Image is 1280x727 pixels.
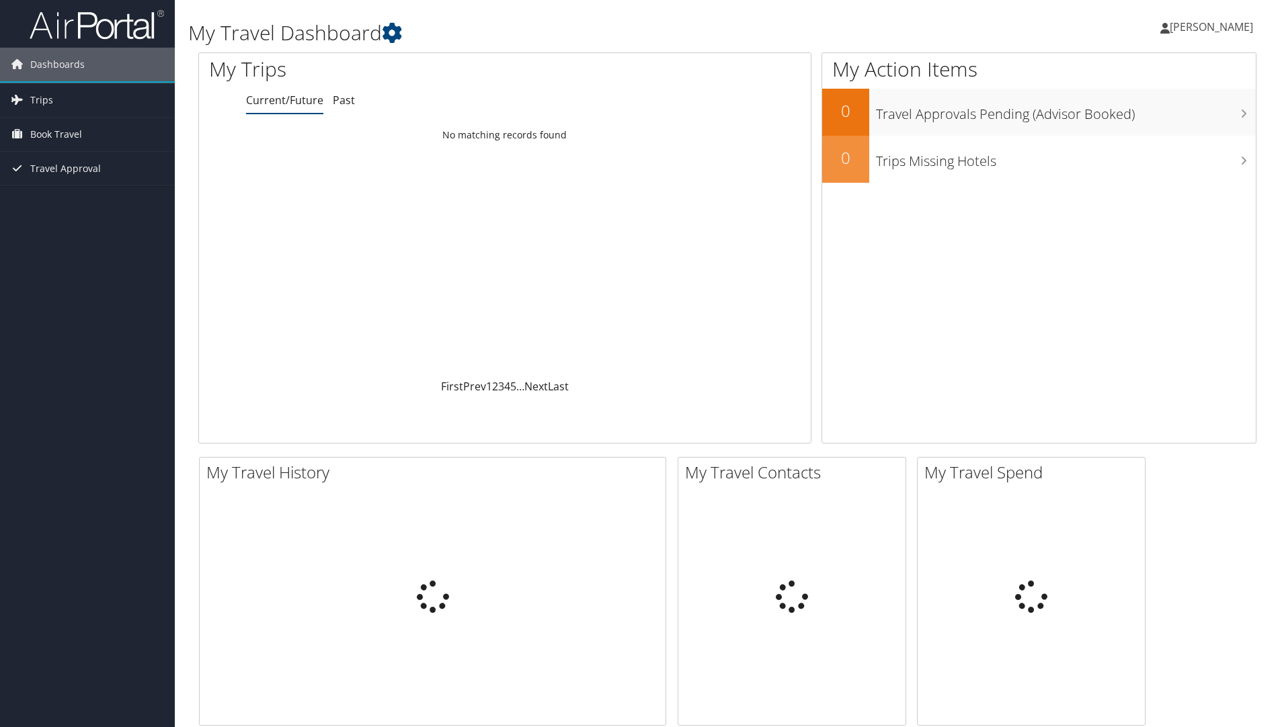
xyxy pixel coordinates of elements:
[463,379,486,394] a: Prev
[516,379,524,394] span: …
[486,379,492,394] a: 1
[822,136,1256,183] a: 0Trips Missing Hotels
[30,152,101,185] span: Travel Approval
[30,83,53,117] span: Trips
[30,48,85,81] span: Dashboards
[199,123,811,147] td: No matching records found
[209,55,546,83] h1: My Trips
[822,146,869,169] h2: 0
[822,89,1256,136] a: 0Travel Approvals Pending (Advisor Booked)
[822,99,869,122] h2: 0
[333,93,355,108] a: Past
[188,19,907,47] h1: My Travel Dashboard
[492,379,498,394] a: 2
[30,118,82,151] span: Book Travel
[30,9,164,40] img: airportal-logo.png
[441,379,463,394] a: First
[685,461,906,484] h2: My Travel Contacts
[524,379,548,394] a: Next
[876,145,1256,171] h3: Trips Missing Hotels
[548,379,569,394] a: Last
[822,55,1256,83] h1: My Action Items
[1160,7,1267,47] a: [PERSON_NAME]
[1170,19,1253,34] span: [PERSON_NAME]
[206,461,666,484] h2: My Travel History
[246,93,323,108] a: Current/Future
[504,379,510,394] a: 4
[510,379,516,394] a: 5
[498,379,504,394] a: 3
[924,461,1145,484] h2: My Travel Spend
[876,98,1256,124] h3: Travel Approvals Pending (Advisor Booked)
